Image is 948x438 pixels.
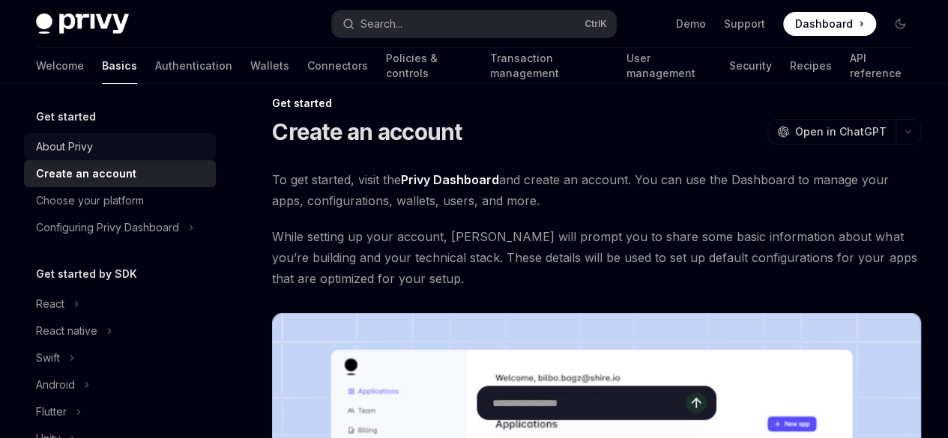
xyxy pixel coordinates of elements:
[36,322,97,340] div: React native
[155,48,232,84] a: Authentication
[36,219,179,237] div: Configuring Privy Dashboard
[272,226,921,289] span: While setting up your account, [PERSON_NAME] will prompt you to share some basic information abou...
[307,48,368,84] a: Connectors
[102,48,137,84] a: Basics
[24,398,216,425] button: Toggle Flutter section
[795,16,853,31] span: Dashboard
[728,48,771,84] a: Security
[686,392,707,413] button: Send message
[36,349,60,367] div: Swift
[24,214,216,241] button: Toggle Configuring Privy Dashboard section
[724,16,765,31] a: Support
[783,12,876,36] a: Dashboard
[676,16,706,31] a: Demo
[36,165,136,183] div: Create an account
[36,192,144,210] div: Choose your platform
[386,48,471,84] a: Policies & controls
[24,160,216,187] a: Create an account
[272,169,921,211] span: To get started, visit the and create an account. You can use the Dashboard to manage your apps, c...
[36,403,67,421] div: Flutter
[36,13,129,34] img: dark logo
[36,376,75,394] div: Android
[272,118,462,145] h1: Create an account
[627,48,711,84] a: User management
[36,108,96,126] h5: Get started
[492,386,686,419] input: Ask a question...
[36,48,84,84] a: Welcome
[24,291,216,317] button: Toggle React section
[24,344,216,371] button: Toggle Swift section
[250,48,289,84] a: Wallets
[24,187,216,214] a: Choose your platform
[401,172,499,188] a: Privy Dashboard
[789,48,831,84] a: Recipes
[767,119,896,145] button: Open in ChatGPT
[24,133,216,160] a: About Privy
[24,317,216,344] button: Toggle React native section
[849,48,912,84] a: API reference
[888,12,912,36] button: Toggle dark mode
[489,48,608,84] a: Transaction management
[360,15,402,33] div: Search...
[332,10,616,37] button: Open search
[36,295,64,313] div: React
[795,124,887,139] span: Open in ChatGPT
[36,265,137,283] h5: Get started by SDK
[24,371,216,398] button: Toggle Android section
[36,138,93,156] div: About Privy
[272,96,921,111] div: Get started
[585,18,607,30] span: Ctrl K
